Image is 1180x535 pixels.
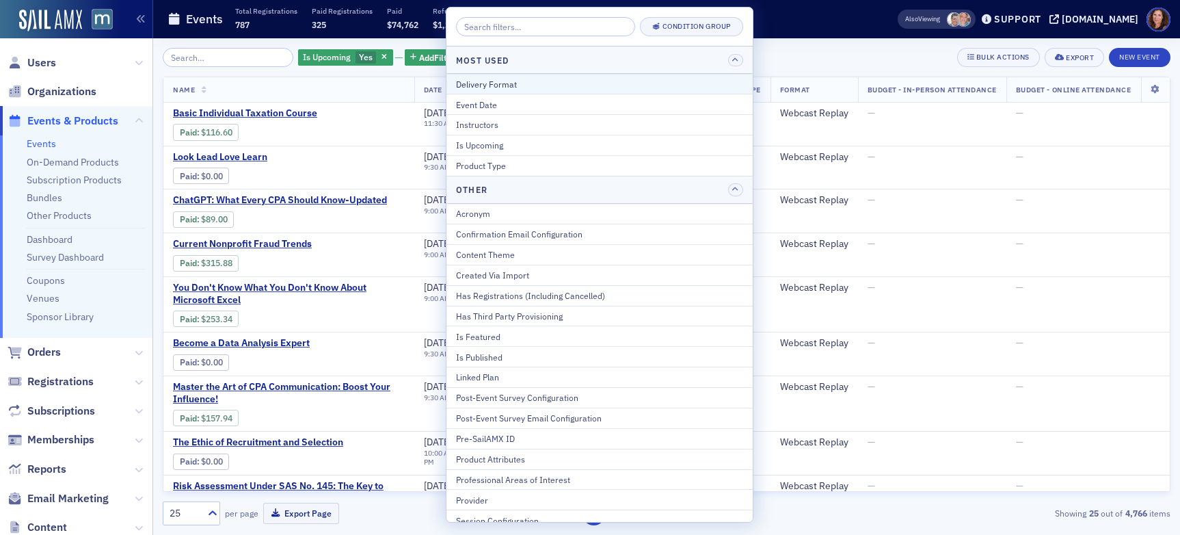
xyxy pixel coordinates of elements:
[446,306,753,326] button: Has Third Party Provisioning
[976,53,1030,61] div: Bulk Actions
[456,371,743,383] div: Linked Plan
[27,462,66,477] span: Reports
[27,138,56,150] a: Events
[201,171,223,181] span: $0.00
[446,114,753,135] button: Instructors
[1016,237,1023,250] span: —
[456,269,743,281] div: Created Via Import
[456,78,743,90] div: Delivery Format
[1016,85,1131,94] span: Budget - Online Attendance
[173,238,403,250] span: Current Nonprofit Fraud Trends
[424,85,442,94] span: Date
[446,94,753,114] button: Event Date
[868,107,875,119] span: —
[312,6,373,16] p: Paid Registrations
[1147,8,1170,31] span: Profile
[424,393,481,402] div: –
[780,282,848,294] div: Webcast Replay
[201,258,232,268] span: $315.88
[456,494,743,506] div: Provider
[1016,107,1023,119] span: —
[994,13,1041,25] div: Support
[446,408,753,428] button: Post-Event Survey Email Configuration
[456,54,509,66] h4: Most Used
[424,206,451,216] time: 9:00 AM
[180,456,201,467] span: :
[868,337,875,349] span: —
[163,48,293,67] input: Search…
[27,174,122,186] a: Subscription Products
[456,248,743,261] div: Content Theme
[180,214,201,224] span: :
[180,314,201,324] span: :
[1045,48,1104,67] button: Export
[180,413,197,423] a: Paid
[27,156,119,168] a: On-Demand Products
[456,310,743,322] div: Has Third Party Provisioning
[456,228,743,240] div: Confirmation Email Configuration
[173,311,239,327] div: Paid: 1 - $25334
[424,448,455,458] time: 10:00 AM
[180,214,197,224] a: Paid
[424,237,452,250] span: [DATE]
[446,510,753,530] button: Session Configuration
[780,436,848,449] div: Webcast Replay
[180,357,201,367] span: :
[298,49,393,66] div: Yes
[456,412,743,424] div: Post-Event Survey Email Configuration
[780,151,848,164] div: Webcast Replay
[456,473,743,486] div: Professional Areas of Interest
[19,10,82,31] img: SailAMX
[173,354,229,371] div: Paid: 0 - $0
[387,6,418,16] p: Paid
[180,258,201,268] span: :
[201,127,232,138] span: $116.60
[446,244,753,265] button: Content Theme
[27,233,72,246] a: Dashboard
[780,480,848,493] div: Webcast Replay
[446,285,753,306] button: Has Registrations (Including Cancelled)
[180,127,197,138] a: Paid
[173,107,403,120] a: Basic Individual Taxation Course
[662,23,731,30] div: Condition Group
[180,127,201,138] span: :
[424,163,485,172] div: –
[173,255,239,272] div: Paid: 2 - $31588
[359,51,373,62] span: Yes
[424,393,451,402] time: 9:30 AM
[173,436,403,449] span: The Ethic of Recruitment and Selection
[868,237,875,250] span: —
[27,292,59,304] a: Venues
[27,55,56,70] span: Users
[8,520,67,535] a: Content
[456,514,743,527] div: Session Configuration
[956,12,971,27] span: Dee Sullivan
[1109,48,1170,67] button: New Event
[424,293,451,303] time: 9:00 AM
[424,480,452,492] span: [DATE]
[180,314,197,324] a: Paid
[27,345,61,360] span: Orders
[387,19,418,30] span: $74,762
[27,311,94,323] a: Sponsor Library
[780,85,810,94] span: Format
[868,380,875,393] span: —
[424,194,452,206] span: [DATE]
[180,171,201,181] span: :
[173,337,403,350] a: Become a Data Analysis Expert
[446,74,753,94] button: Delivery Format
[173,282,405,306] a: You Don't Know What You Don't Know About Microsoft Excel
[446,387,753,408] button: Post-Event Survey Configuration
[180,413,201,423] span: :
[1016,281,1023,293] span: —
[1016,380,1023,393] span: —
[957,48,1040,67] button: Bulk Actions
[868,85,997,94] span: Budget - In-Person Attendance
[424,436,452,448] span: [DATE]
[780,194,848,207] div: Webcast Replay
[82,9,113,32] a: View Homepage
[456,207,743,220] div: Acronym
